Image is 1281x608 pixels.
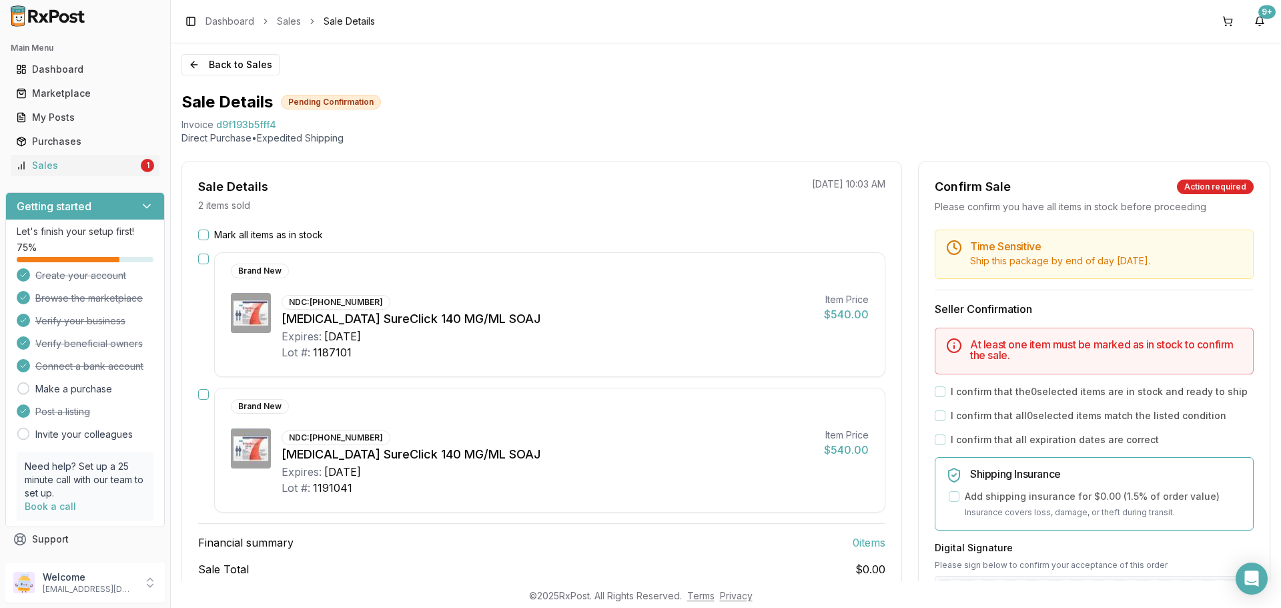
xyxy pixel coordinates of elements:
[324,464,361,480] div: [DATE]
[181,131,1270,145] p: Direct Purchase • Expedited Shipping
[1258,5,1276,19] div: 9+
[965,490,1220,503] label: Add shipping insurance for $0.00 ( 1.5 % of order value)
[5,155,165,176] button: Sales1
[281,95,381,109] div: Pending Confirmation
[231,399,289,414] div: Brand New
[282,344,310,360] div: Lot #:
[205,15,375,28] nav: breadcrumb
[11,43,159,53] h2: Main Menu
[141,159,154,172] div: 1
[951,409,1226,422] label: I confirm that all 0 selected items match the listed condition
[277,15,301,28] a: Sales
[935,200,1254,214] div: Please confirm you have all items in stock before proceeding
[198,199,250,212] p: 2 items sold
[970,255,1150,266] span: Ship this package by end of day [DATE] .
[282,430,390,445] div: NDC: [PHONE_NUMBER]
[16,111,154,124] div: My Posts
[11,154,159,178] a: Sales1
[5,107,165,128] button: My Posts
[35,428,133,441] a: Invite your colleagues
[282,310,813,328] div: [MEDICAL_DATA] SureClick 140 MG/ML SOAJ
[282,445,813,464] div: [MEDICAL_DATA] SureClick 140 MG/ML SOAJ
[32,557,77,570] span: Feedback
[1236,563,1268,595] div: Open Intercom Messenger
[5,131,165,152] button: Purchases
[181,54,280,75] button: Back to Sales
[282,328,322,344] div: Expires:
[11,81,159,105] a: Marketplace
[35,337,143,350] span: Verify beneficial owners
[198,535,294,551] span: Financial summary
[17,198,91,214] h3: Getting started
[5,5,91,27] img: RxPost Logo
[1249,11,1270,32] button: 9+
[43,571,135,584] p: Welcome
[214,228,323,242] label: Mark all items as in stock
[720,590,753,601] a: Privacy
[824,293,869,306] div: Item Price
[35,292,143,305] span: Browse the marketplace
[951,433,1159,446] label: I confirm that all expiration dates are correct
[11,105,159,129] a: My Posts
[935,178,1011,196] div: Confirm Sale
[970,469,1242,479] h5: Shipping Insurance
[231,264,289,278] div: Brand New
[1177,180,1254,194] div: Action required
[13,572,35,593] img: User avatar
[231,293,271,333] img: Repatha SureClick 140 MG/ML SOAJ
[5,527,165,551] button: Support
[687,590,715,601] a: Terms
[17,241,37,254] span: 75 %
[313,480,352,496] div: 1191041
[824,306,869,322] div: $540.00
[16,63,154,76] div: Dashboard
[16,135,154,148] div: Purchases
[231,428,271,469] img: Repatha SureClick 140 MG/ML SOAJ
[935,301,1254,317] h3: Seller Confirmation
[951,385,1248,398] label: I confirm that the 0 selected items are in stock and ready to ship
[965,506,1242,519] p: Insurance covers loss, damage, or theft during transit.
[5,83,165,104] button: Marketplace
[324,328,361,344] div: [DATE]
[282,464,322,480] div: Expires:
[11,129,159,154] a: Purchases
[198,178,268,196] div: Sale Details
[198,561,249,577] span: Sale Total
[5,59,165,80] button: Dashboard
[216,118,276,131] span: d9f193b5fff4
[313,344,352,360] div: 1187101
[17,225,153,238] p: Let's finish your setup first!
[11,57,159,81] a: Dashboard
[16,87,154,100] div: Marketplace
[35,314,125,328] span: Verify your business
[35,269,126,282] span: Create your account
[16,159,138,172] div: Sales
[181,91,273,113] h1: Sale Details
[205,15,254,28] a: Dashboard
[935,541,1254,555] h3: Digital Signature
[35,360,143,373] span: Connect a bank account
[824,428,869,442] div: Item Price
[970,241,1242,252] h5: Time Sensitive
[5,551,165,575] button: Feedback
[282,295,390,310] div: NDC: [PHONE_NUMBER]
[935,560,1254,571] p: Please sign below to confirm your acceptance of this order
[43,584,135,595] p: [EMAIL_ADDRESS][DOMAIN_NAME]
[824,442,869,458] div: $540.00
[25,501,76,512] a: Book a call
[855,561,885,577] span: $0.00
[181,118,213,131] div: Invoice
[812,178,885,191] p: [DATE] 10:03 AM
[853,535,885,551] span: 0 item s
[970,339,1242,360] h5: At least one item must be marked as in stock to confirm the sale.
[25,460,145,500] p: Need help? Set up a 25 minute call with our team to set up.
[35,382,112,396] a: Make a purchase
[282,480,310,496] div: Lot #:
[324,15,375,28] span: Sale Details
[35,405,90,418] span: Post a listing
